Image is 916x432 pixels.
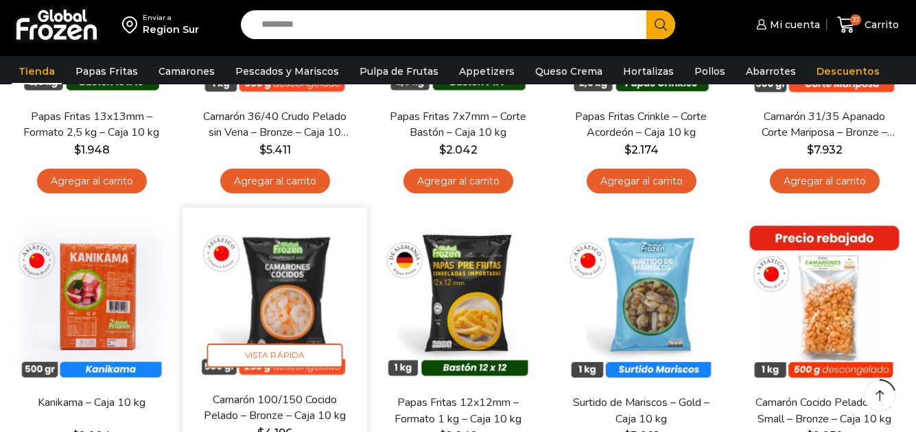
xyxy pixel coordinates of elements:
a: Papas Fritas 13x13mm – Formato 2,5 kg – Caja 10 kg [19,109,165,141]
span: Carrito [861,18,899,32]
button: Search button [646,10,675,39]
a: Tienda [12,58,62,84]
span: $ [439,143,446,156]
bdi: 5.411 [259,143,291,156]
span: Vista Rápida [207,344,343,368]
a: 37 Carrito [834,9,902,41]
a: Papas Fritas Crinkle – Corte Acordeón – Caja 10 kg [568,109,714,141]
span: $ [624,143,631,156]
a: Papas Fritas [69,58,145,84]
div: Region Sur [143,23,199,36]
bdi: 2.042 [439,143,478,156]
a: Kanikama – Caja 10 kg [19,395,165,411]
a: Descuentos [810,58,886,84]
a: Papas Fritas 12x12mm – Formato 1 kg – Caja 10 kg [385,395,531,427]
bdi: 1.948 [74,143,110,156]
span: Mi cuenta [766,18,820,32]
a: Pollos [688,58,732,84]
span: $ [807,143,814,156]
span: $ [74,143,81,156]
a: Agregar al carrito: “Papas Fritas 7x7mm - Corte Bastón - Caja 10 kg” [403,169,513,194]
a: Surtido de Mariscos – Gold – Caja 10 kg [568,395,714,427]
a: Camarones [152,58,222,84]
a: Agregar al carrito: “Camarón 31/35 Apanado Corte Mariposa - Bronze - Caja 5 kg” [770,169,880,194]
a: Agregar al carrito: “Camarón 36/40 Crudo Pelado sin Vena - Bronze - Caja 10 kg” [220,169,330,194]
a: Camarón Cocido Pelado Very Small – Bronze – Caja 10 kg [751,395,897,427]
a: Pescados y Mariscos [228,58,346,84]
a: Papas Fritas 7x7mm – Corte Bastón – Caja 10 kg [385,109,531,141]
a: Camarón 36/40 Crudo Pelado sin Vena – Bronze – Caja 10 kg [202,109,348,141]
a: Pulpa de Frutas [353,58,445,84]
a: Agregar al carrito: “Papas Fritas 13x13mm - Formato 2,5 kg - Caja 10 kg” [37,169,147,194]
span: 37 [850,14,861,25]
a: Camarón 31/35 Apanado Corte Mariposa – Bronze – Caja 5 kg [751,109,897,141]
img: address-field-icon.svg [122,13,143,36]
a: Appetizers [452,58,521,84]
a: Hortalizas [616,58,681,84]
a: Agregar al carrito: “Papas Fritas Crinkle - Corte Acordeón - Caja 10 kg” [587,169,696,194]
a: Queso Crema [528,58,609,84]
div: Enviar a [143,13,199,23]
a: Mi cuenta [753,11,820,38]
bdi: 2.174 [624,143,659,156]
a: Abarrotes [739,58,803,84]
span: $ [259,143,266,156]
a: Camarón 100/150 Cocido Pelado – Bronze – Caja 10 kg [201,392,349,424]
bdi: 7.932 [807,143,843,156]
